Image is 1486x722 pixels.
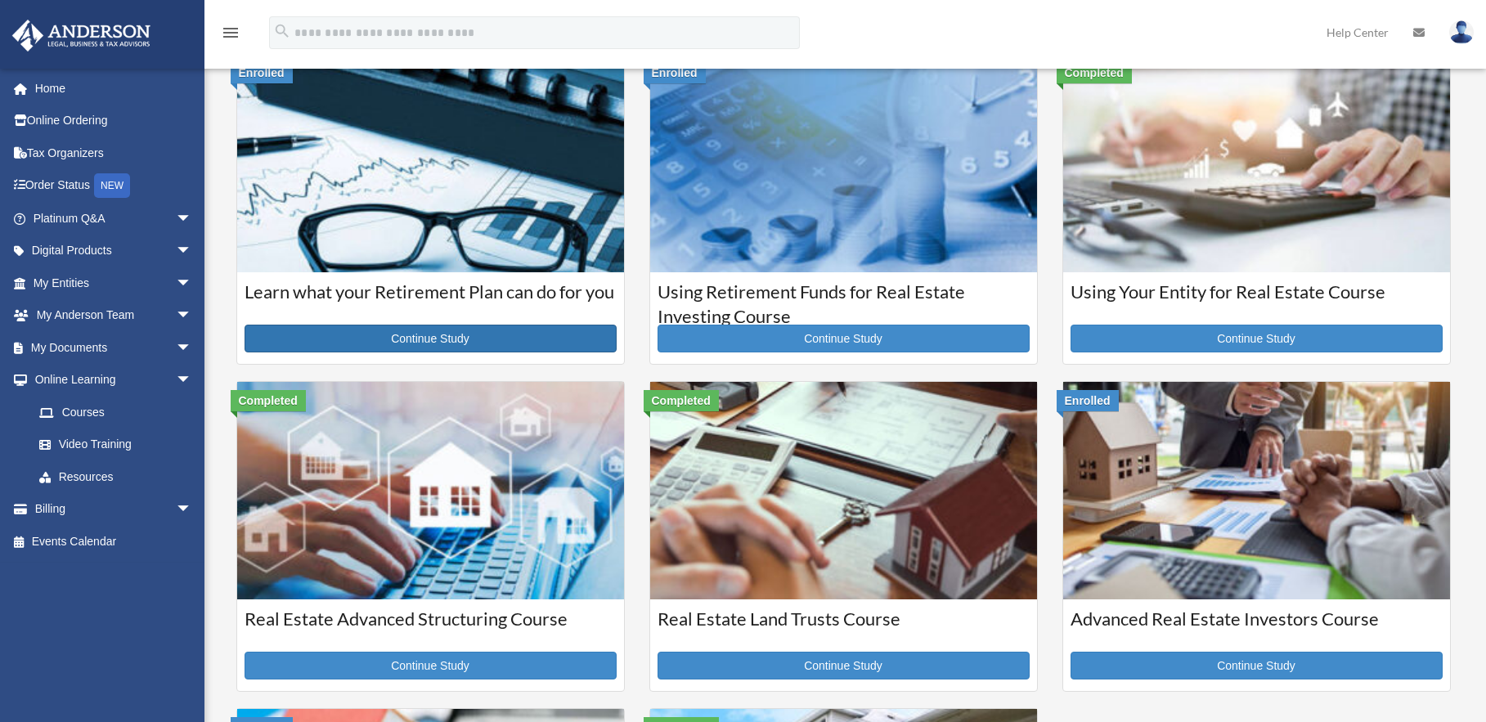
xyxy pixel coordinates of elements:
div: Enrolled [231,62,293,83]
a: Courses [23,396,209,428]
a: My Entitiesarrow_drop_down [11,267,217,299]
a: Order StatusNEW [11,169,217,203]
img: Anderson Advisors Platinum Portal [7,20,155,52]
a: Events Calendar [11,525,217,558]
h3: Real Estate Land Trusts Course [658,607,1030,648]
i: search [273,22,291,40]
a: Continue Study [245,652,617,679]
h3: Real Estate Advanced Structuring Course [245,607,617,648]
a: Continue Study [658,652,1030,679]
span: arrow_drop_down [176,299,209,333]
div: NEW [94,173,130,198]
div: Completed [644,390,719,411]
a: Continue Study [658,325,1030,352]
a: Digital Productsarrow_drop_down [11,235,217,267]
div: Enrolled [644,62,706,83]
a: Online Learningarrow_drop_down [11,364,217,397]
h3: Learn what your Retirement Plan can do for you [245,280,617,321]
a: My Anderson Teamarrow_drop_down [11,299,217,332]
img: User Pic [1449,20,1474,44]
a: Resources [23,460,217,493]
a: Home [11,72,217,105]
i: menu [221,23,240,43]
a: Platinum Q&Aarrow_drop_down [11,202,217,235]
a: Video Training [23,428,217,461]
span: arrow_drop_down [176,202,209,235]
div: Enrolled [1057,390,1119,411]
span: arrow_drop_down [176,493,209,527]
a: Continue Study [245,325,617,352]
a: Online Ordering [11,105,217,137]
span: arrow_drop_down [176,364,209,397]
h3: Advanced Real Estate Investors Course [1071,607,1443,648]
h3: Using Retirement Funds for Real Estate Investing Course [658,280,1030,321]
a: Continue Study [1071,325,1443,352]
a: Billingarrow_drop_down [11,493,217,526]
span: arrow_drop_down [176,331,209,365]
div: Completed [231,390,306,411]
a: Continue Study [1071,652,1443,679]
a: Tax Organizers [11,137,217,169]
span: arrow_drop_down [176,235,209,268]
div: Completed [1057,62,1132,83]
a: menu [221,29,240,43]
a: My Documentsarrow_drop_down [11,331,217,364]
h3: Using Your Entity for Real Estate Course [1071,280,1443,321]
span: arrow_drop_down [176,267,209,300]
